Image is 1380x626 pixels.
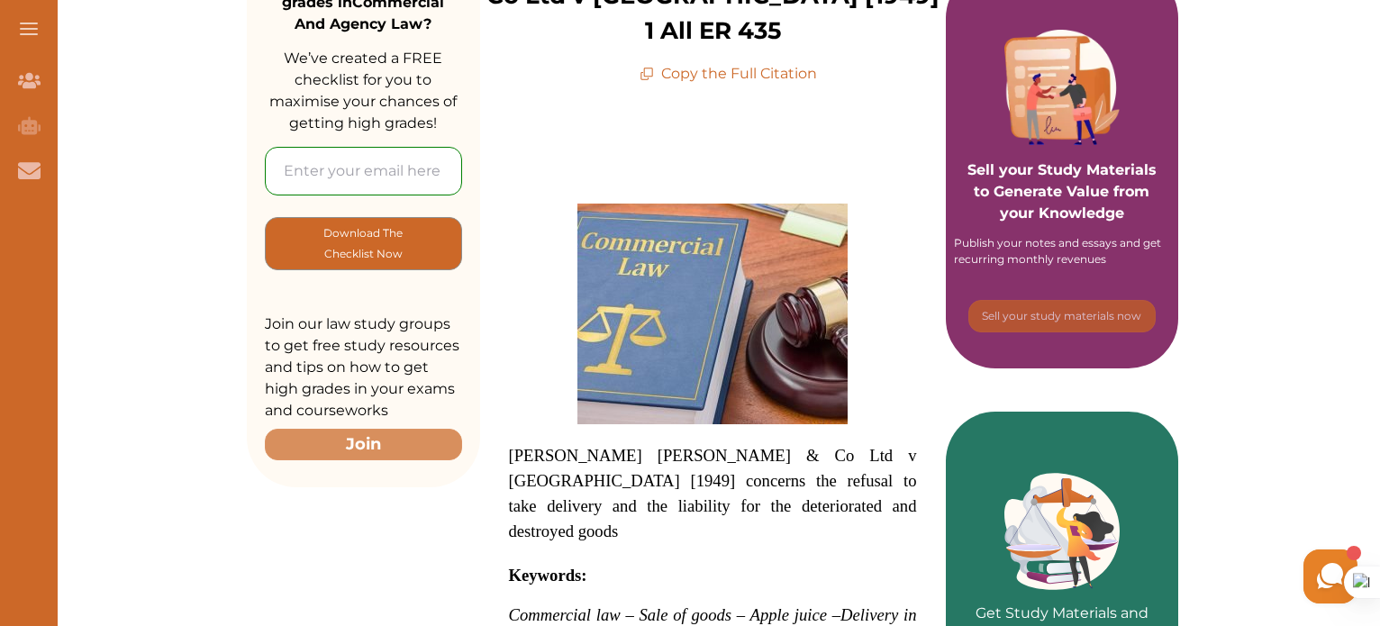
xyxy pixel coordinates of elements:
span: [PERSON_NAME] [PERSON_NAME] & Co Ltd v [GEOGRAPHIC_DATA] [1949] concerns the refusal to take deli... [509,446,917,540]
span: We’ve created a FREE checklist for you to maximise your chances of getting high grades! [269,50,457,132]
button: Join [265,429,462,460]
strong: Keywords: [509,566,587,585]
p: Join our law study groups to get free study resources and tips on how to get high grades in your ... [265,313,462,422]
span: Commercial law – Sale of goods – Apple juice – [509,605,841,624]
p: Copy the Full Citation [640,63,817,85]
img: Commercial-and-Agency-Law-feature-300x245.jpg [577,204,848,424]
p: Sell your study materials now [982,308,1141,324]
button: [object Object] [265,217,462,270]
div: Publish your notes and essays and get recurring monthly revenues [954,235,1170,268]
iframe: HelpCrunch [948,545,1362,608]
input: Enter your email here [265,147,462,195]
button: [object Object] [968,300,1156,332]
p: Download The Checklist Now [302,222,425,265]
p: Sell your Study Materials to Generate Value from your Knowledge [964,109,1161,224]
img: Green card image [1004,473,1120,590]
img: Purple card image [1004,30,1120,145]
